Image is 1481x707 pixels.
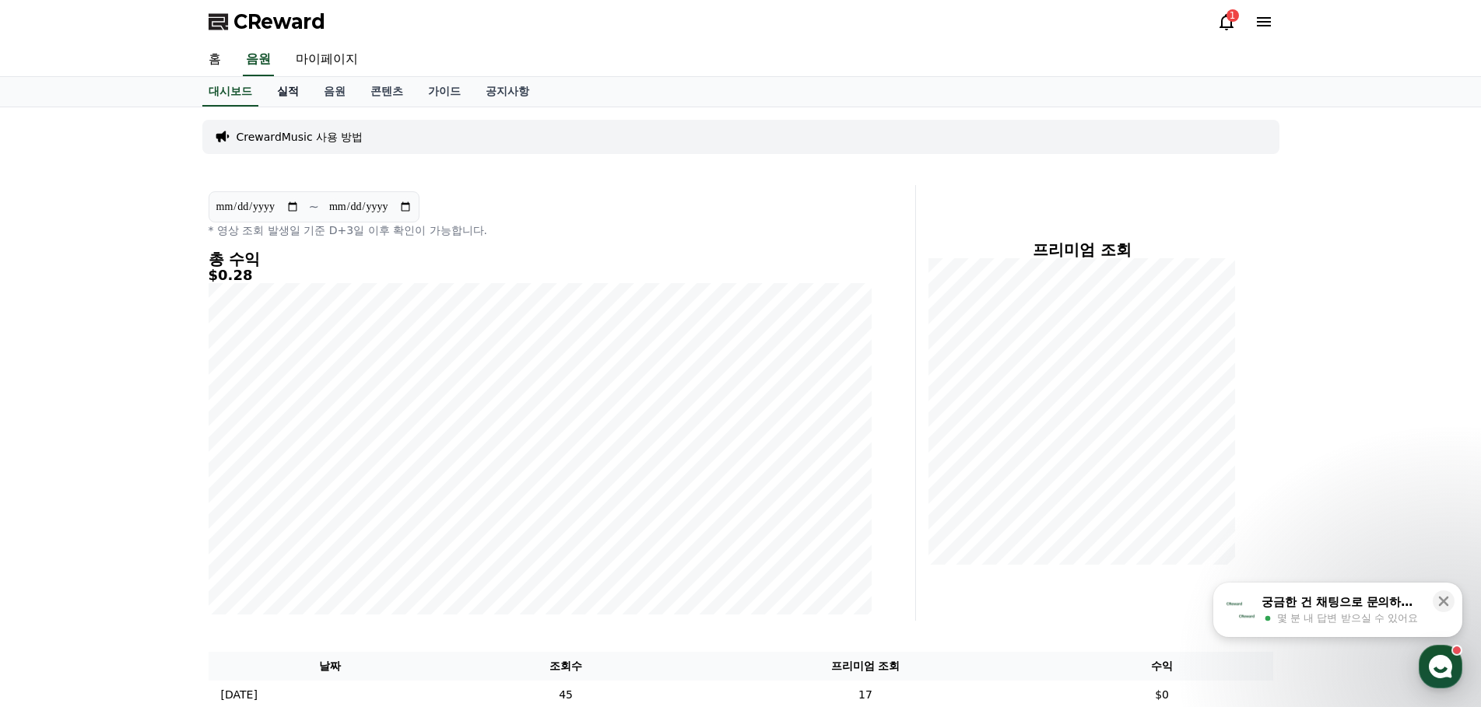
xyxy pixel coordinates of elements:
a: 콘텐츠 [358,77,416,107]
p: [DATE] [221,687,258,703]
th: 프리미엄 조회 [679,652,1051,681]
a: 가이드 [416,77,473,107]
a: 마이페이지 [283,44,370,76]
a: 음원 [243,44,274,76]
p: * 영상 조회 발생일 기준 D+3일 이후 확인이 가능합니다. [209,222,872,238]
a: 홈 [196,44,233,76]
a: CrewardMusic 사용 방법 [237,129,363,145]
a: 홈 [5,493,103,532]
span: 홈 [49,516,58,529]
a: 대화 [103,493,201,532]
h5: $0.28 [209,268,872,283]
a: 1 [1217,12,1236,31]
th: 날짜 [209,652,452,681]
a: 대시보드 [202,77,258,107]
span: 설정 [240,516,259,529]
a: CReward [209,9,325,34]
a: 음원 [311,77,358,107]
span: CReward [233,9,325,34]
h4: 프리미엄 조회 [928,241,1236,258]
th: 수익 [1051,652,1273,681]
a: 공지사항 [473,77,542,107]
span: 대화 [142,517,161,530]
a: 실적 [265,77,311,107]
th: 조회수 [452,652,679,681]
div: 1 [1227,9,1239,22]
h4: 총 수익 [209,250,872,268]
a: 설정 [201,493,299,532]
p: ~ [309,198,319,216]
